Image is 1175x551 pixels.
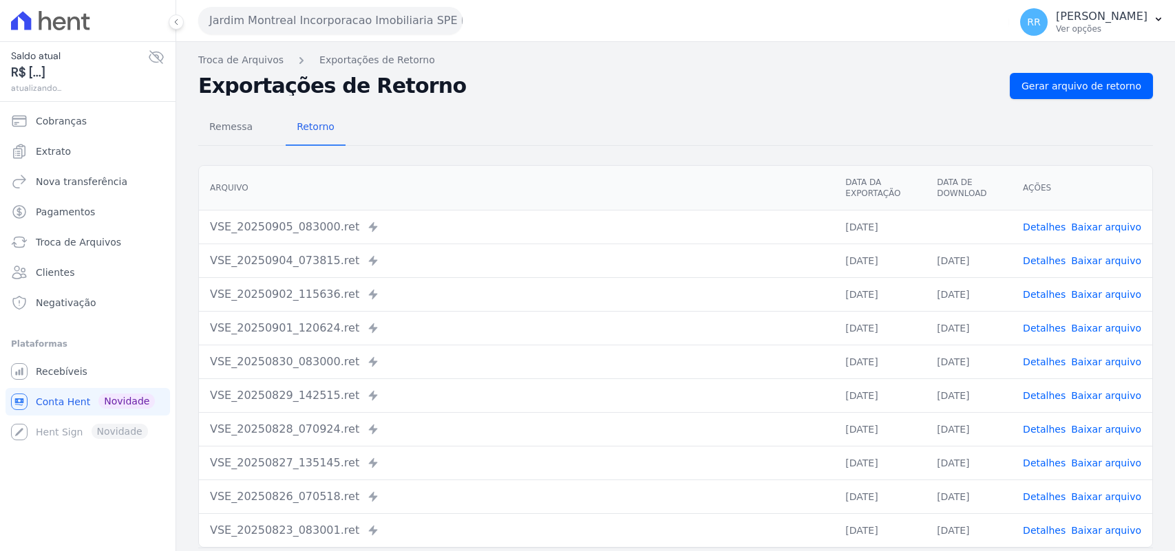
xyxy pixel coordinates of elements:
button: RR [PERSON_NAME] Ver opções [1009,3,1175,41]
span: Negativação [36,296,96,310]
span: Saldo atual [11,49,148,63]
span: Cobranças [36,114,87,128]
a: Baixar arquivo [1071,323,1141,334]
span: Gerar arquivo de retorno [1021,79,1141,93]
div: VSE_20250823_083001.ret [210,522,823,539]
td: [DATE] [926,345,1012,378]
td: [DATE] [834,244,926,277]
a: Detalhes [1023,457,1066,468]
td: [DATE] [926,513,1012,547]
td: [DATE] [834,210,926,244]
a: Cobranças [6,107,170,135]
button: Jardim Montreal Incorporacao Imobiliaria SPE LTDA [198,7,463,34]
p: [PERSON_NAME] [1056,10,1147,23]
td: [DATE] [834,378,926,412]
th: Ações [1012,166,1152,210]
a: Pagamentos [6,198,170,226]
a: Negativação [6,289,170,316]
nav: Sidebar [11,107,165,446]
th: Data de Download [926,166,1012,210]
td: [DATE] [926,412,1012,446]
a: Recebíveis [6,358,170,385]
span: Nova transferência [36,175,127,188]
td: [DATE] [926,378,1012,412]
span: Retorno [288,113,343,140]
a: Detalhes [1023,255,1066,266]
div: Plataformas [11,336,165,352]
a: Retorno [286,110,346,146]
a: Exportações de Retorno [319,53,435,67]
a: Detalhes [1023,356,1066,367]
div: VSE_20250901_120624.ret [210,320,823,336]
a: Detalhes [1023,289,1066,300]
div: VSE_20250905_083000.ret [210,219,823,235]
a: Detalhes [1023,323,1066,334]
span: Remessa [201,113,261,140]
td: [DATE] [834,345,926,378]
td: [DATE] [834,513,926,547]
td: [DATE] [926,244,1012,277]
th: Arquivo [199,166,834,210]
a: Baixar arquivo [1071,390,1141,401]
a: Detalhes [1023,390,1066,401]
td: [DATE] [834,277,926,311]
td: [DATE] [926,446,1012,479]
a: Remessa [198,110,264,146]
a: Baixar arquivo [1071,255,1141,266]
span: Pagamentos [36,205,95,219]
div: VSE_20250828_070924.ret [210,421,823,437]
a: Baixar arquivo [1071,491,1141,502]
td: [DATE] [926,479,1012,513]
a: Troca de Arquivos [198,53,284,67]
a: Baixar arquivo [1071,222,1141,233]
td: [DATE] [834,479,926,513]
span: RR [1027,17,1040,27]
div: VSE_20250902_115636.ret [210,286,823,303]
span: R$ [...] [11,63,148,82]
a: Baixar arquivo [1071,289,1141,300]
a: Baixar arquivo [1071,525,1141,536]
span: Clientes [36,266,74,279]
a: Nova transferência [6,168,170,195]
span: Recebíveis [36,365,87,378]
th: Data da Exportação [834,166,926,210]
a: Detalhes [1023,424,1066,435]
a: Baixar arquivo [1071,424,1141,435]
a: Baixar arquivo [1071,457,1141,468]
a: Clientes [6,259,170,286]
span: Novidade [98,393,155,409]
span: Conta Hent [36,395,90,409]
div: VSE_20250826_070518.ret [210,488,823,505]
a: Gerar arquivo de retorno [1010,73,1153,99]
nav: Breadcrumb [198,53,1153,67]
span: Troca de Arquivos [36,235,121,249]
span: Extrato [36,144,71,158]
a: Conta Hent Novidade [6,388,170,415]
p: Ver opções [1056,23,1147,34]
a: Baixar arquivo [1071,356,1141,367]
a: Detalhes [1023,222,1066,233]
div: VSE_20250830_083000.ret [210,354,823,370]
div: VSE_20250829_142515.ret [210,387,823,404]
a: Detalhes [1023,525,1066,536]
div: VSE_20250904_073815.ret [210,252,823,269]
td: [DATE] [926,277,1012,311]
a: Troca de Arquivos [6,228,170,256]
td: [DATE] [834,412,926,446]
span: atualizando... [11,82,148,94]
a: Extrato [6,138,170,165]
h2: Exportações de Retorno [198,76,999,96]
td: [DATE] [834,446,926,479]
td: [DATE] [834,311,926,345]
td: [DATE] [926,311,1012,345]
div: VSE_20250827_135145.ret [210,455,823,471]
a: Detalhes [1023,491,1066,502]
